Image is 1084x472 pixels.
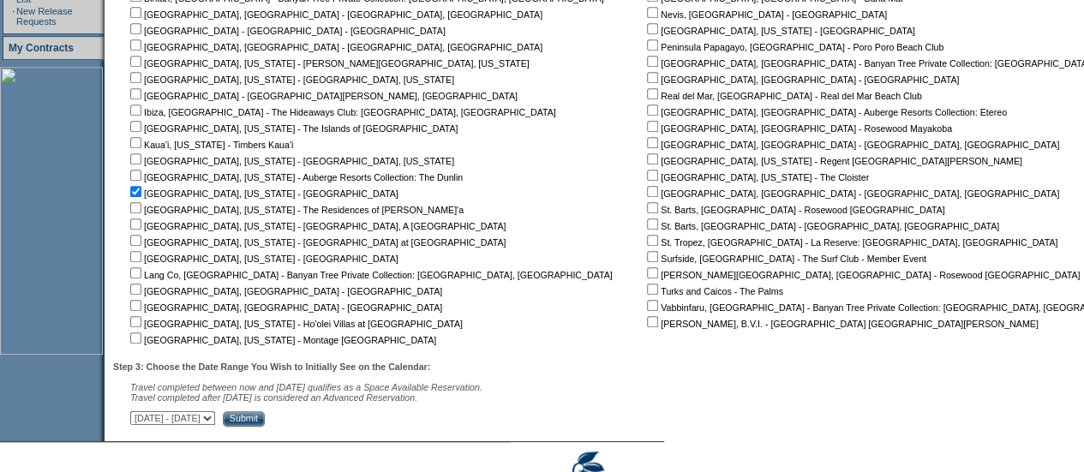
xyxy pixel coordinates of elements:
[644,270,1080,280] nobr: [PERSON_NAME][GEOGRAPHIC_DATA], [GEOGRAPHIC_DATA] - Rosewood [GEOGRAPHIC_DATA]
[127,9,542,20] nobr: [GEOGRAPHIC_DATA], [GEOGRAPHIC_DATA] - [GEOGRAPHIC_DATA], [GEOGRAPHIC_DATA]
[127,221,506,231] nobr: [GEOGRAPHIC_DATA], [US_STATE] - [GEOGRAPHIC_DATA], A [GEOGRAPHIC_DATA]
[127,123,458,134] nobr: [GEOGRAPHIC_DATA], [US_STATE] - The Islands of [GEOGRAPHIC_DATA]
[127,270,613,280] nobr: Lang Co, [GEOGRAPHIC_DATA] - Banyan Tree Private Collection: [GEOGRAPHIC_DATA], [GEOGRAPHIC_DATA]
[127,319,463,329] nobr: [GEOGRAPHIC_DATA], [US_STATE] - Ho'olei Villas at [GEOGRAPHIC_DATA]
[644,140,1059,150] nobr: [GEOGRAPHIC_DATA], [GEOGRAPHIC_DATA] - [GEOGRAPHIC_DATA], [GEOGRAPHIC_DATA]
[644,237,1057,248] nobr: St. Tropez, [GEOGRAPHIC_DATA] - La Reserve: [GEOGRAPHIC_DATA], [GEOGRAPHIC_DATA]
[127,58,530,69] nobr: [GEOGRAPHIC_DATA], [US_STATE] - [PERSON_NAME][GEOGRAPHIC_DATA], [US_STATE]
[644,107,1007,117] nobr: [GEOGRAPHIC_DATA], [GEOGRAPHIC_DATA] - Auberge Resorts Collection: Etereo
[127,302,442,313] nobr: [GEOGRAPHIC_DATA], [GEOGRAPHIC_DATA] - [GEOGRAPHIC_DATA]
[644,42,943,52] nobr: Peninsula Papagayo, [GEOGRAPHIC_DATA] - Poro Poro Beach Club
[644,188,1059,199] nobr: [GEOGRAPHIC_DATA], [GEOGRAPHIC_DATA] - [GEOGRAPHIC_DATA], [GEOGRAPHIC_DATA]
[127,188,398,199] nobr: [GEOGRAPHIC_DATA], [US_STATE] - [GEOGRAPHIC_DATA]
[127,156,454,166] nobr: [GEOGRAPHIC_DATA], [US_STATE] - [GEOGRAPHIC_DATA], [US_STATE]
[127,286,442,296] nobr: [GEOGRAPHIC_DATA], [GEOGRAPHIC_DATA] - [GEOGRAPHIC_DATA]
[644,172,869,182] nobr: [GEOGRAPHIC_DATA], [US_STATE] - The Cloister
[644,9,887,20] nobr: Nevis, [GEOGRAPHIC_DATA] - [GEOGRAPHIC_DATA]
[127,140,293,150] nobr: Kaua'i, [US_STATE] - Timbers Kaua'i
[127,26,446,36] nobr: [GEOGRAPHIC_DATA] - [GEOGRAPHIC_DATA] - [GEOGRAPHIC_DATA]
[644,156,1022,166] nobr: [GEOGRAPHIC_DATA], [US_STATE] - Regent [GEOGRAPHIC_DATA][PERSON_NAME]
[644,254,926,264] nobr: Surfside, [GEOGRAPHIC_DATA] - The Surf Club - Member Event
[127,237,506,248] nobr: [GEOGRAPHIC_DATA], [US_STATE] - [GEOGRAPHIC_DATA] at [GEOGRAPHIC_DATA]
[127,254,398,264] nobr: [GEOGRAPHIC_DATA], [US_STATE] - [GEOGRAPHIC_DATA]
[127,107,556,117] nobr: Ibiza, [GEOGRAPHIC_DATA] - The Hideaways Club: [GEOGRAPHIC_DATA], [GEOGRAPHIC_DATA]
[644,319,1039,329] nobr: [PERSON_NAME], B.V.I. - [GEOGRAPHIC_DATA] [GEOGRAPHIC_DATA][PERSON_NAME]
[644,123,952,134] nobr: [GEOGRAPHIC_DATA], [GEOGRAPHIC_DATA] - Rosewood Mayakoba
[127,172,463,182] nobr: [GEOGRAPHIC_DATA], [US_STATE] - Auberge Resorts Collection: The Dunlin
[644,221,999,231] nobr: St. Barts, [GEOGRAPHIC_DATA] - [GEOGRAPHIC_DATA], [GEOGRAPHIC_DATA]
[12,6,15,27] td: ·
[127,91,518,101] nobr: [GEOGRAPHIC_DATA] - [GEOGRAPHIC_DATA][PERSON_NAME], [GEOGRAPHIC_DATA]
[113,361,430,372] b: Step 3: Choose the Date Range You Wish to Initially See on the Calendar:
[130,392,417,403] nobr: Travel completed after [DATE] is considered an Advanced Reservation.
[9,42,74,54] a: My Contracts
[644,286,783,296] nobr: Turks and Caicos - The Palms
[223,411,265,427] input: Submit
[127,205,464,215] nobr: [GEOGRAPHIC_DATA], [US_STATE] - The Residences of [PERSON_NAME]'a
[127,335,436,345] nobr: [GEOGRAPHIC_DATA], [US_STATE] - Montage [GEOGRAPHIC_DATA]
[127,42,542,52] nobr: [GEOGRAPHIC_DATA], [GEOGRAPHIC_DATA] - [GEOGRAPHIC_DATA], [GEOGRAPHIC_DATA]
[644,205,944,215] nobr: St. Barts, [GEOGRAPHIC_DATA] - Rosewood [GEOGRAPHIC_DATA]
[644,26,915,36] nobr: [GEOGRAPHIC_DATA], [US_STATE] - [GEOGRAPHIC_DATA]
[16,6,72,27] a: New Release Requests
[127,75,454,85] nobr: [GEOGRAPHIC_DATA], [US_STATE] - [GEOGRAPHIC_DATA], [US_STATE]
[644,91,922,101] nobr: Real del Mar, [GEOGRAPHIC_DATA] - Real del Mar Beach Club
[130,382,482,392] span: Travel completed between now and [DATE] qualifies as a Space Available Reservation.
[644,75,959,85] nobr: [GEOGRAPHIC_DATA], [GEOGRAPHIC_DATA] - [GEOGRAPHIC_DATA]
